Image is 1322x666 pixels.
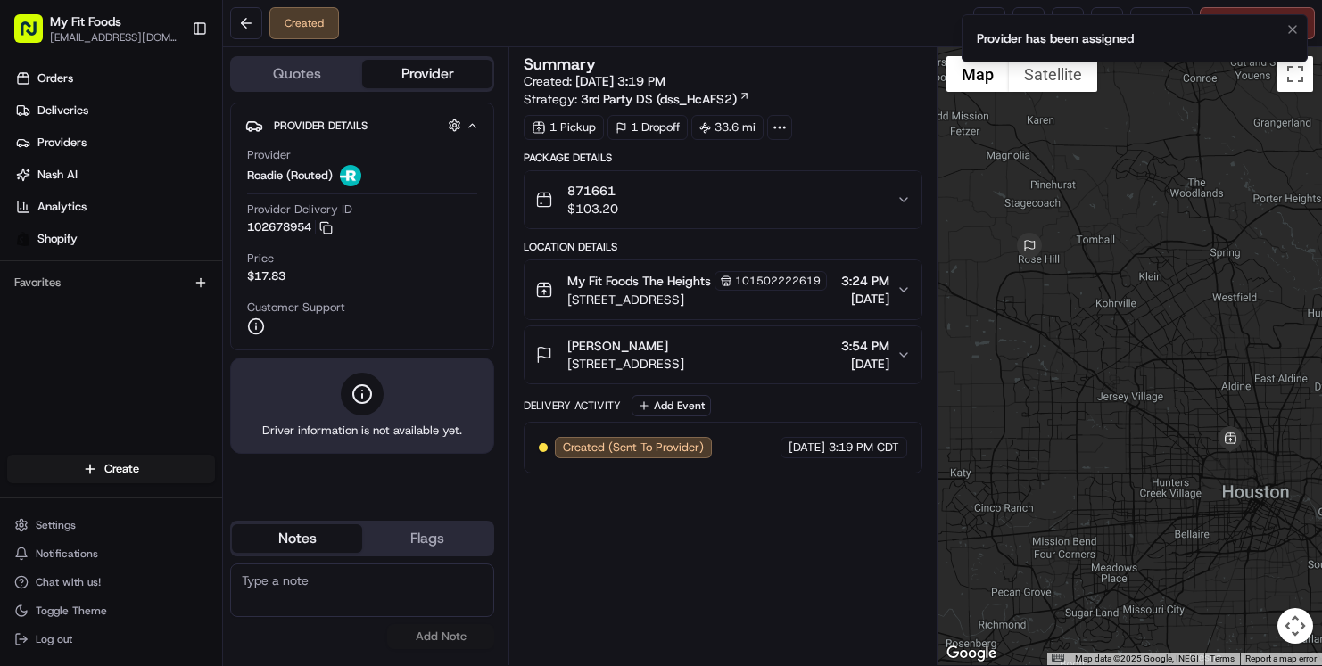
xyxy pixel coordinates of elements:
[36,350,136,368] span: Knowledge Base
[7,225,222,253] a: Shopify
[7,570,215,595] button: Chat with us!
[946,56,1009,92] button: Show street map
[7,64,222,93] a: Orders
[567,355,684,373] span: [STREET_ADDRESS]
[942,642,1001,665] a: Open this area in Google Maps (opens a new window)
[525,326,921,383] button: [PERSON_NAME][STREET_ADDRESS]3:54 PM[DATE]
[151,352,165,366] div: 💻
[581,90,750,108] a: 3rd Party DS (dss_HcAFS2)
[691,115,764,140] div: 33.6 mi
[524,56,596,72] h3: Summary
[50,30,178,45] button: [EMAIL_ADDRESS][DOMAIN_NAME]
[37,231,78,247] span: Shopify
[80,188,245,202] div: We're available if you need us!
[524,90,750,108] div: Strategy:
[232,524,362,553] button: Notes
[1245,654,1317,663] a: Report a map error
[126,393,216,407] a: Powered byPylon
[607,115,688,140] div: 1 Dropoff
[7,7,185,50] button: My Fit Foods[EMAIL_ADDRESS][DOMAIN_NAME]
[567,200,618,218] span: $103.20
[36,518,76,532] span: Settings
[37,103,88,119] span: Deliveries
[16,232,30,246] img: Shopify logo
[632,395,711,416] button: Add Event
[247,168,333,184] span: Roadie (Routed)
[7,160,222,189] a: Nash AI
[37,170,70,202] img: 8571987876998_91fb9ceb93ad5c398215_72.jpg
[18,352,32,366] div: 📗
[247,300,345,316] span: Customer Support
[525,260,921,319] button: My Fit Foods The Heights101502222619[STREET_ADDRESS]3:24 PM[DATE]
[37,199,87,215] span: Analytics
[245,111,479,140] button: Provider Details
[525,171,921,228] button: 871661$103.20
[247,219,333,235] button: 102678954
[262,423,462,439] span: Driver information is not available yet.
[524,399,621,413] div: Delivery Activity
[7,455,215,483] button: Create
[942,642,1001,665] img: Google
[524,240,922,254] div: Location Details
[104,461,139,477] span: Create
[247,147,291,163] span: Provider
[841,337,889,355] span: 3:54 PM
[7,541,215,566] button: Notifications
[567,182,618,200] span: 871661
[524,151,922,165] div: Package Details
[11,343,144,375] a: 📗Knowledge Base
[247,251,274,267] span: Price
[1210,654,1235,663] a: Terms (opens in new tab)
[841,290,889,308] span: [DATE]
[274,119,368,133] span: Provider Details
[55,276,190,291] span: Wisdom [PERSON_NAME]
[37,70,73,86] span: Orders
[7,598,215,623] button: Toggle Theme
[18,18,54,53] img: Nash
[18,232,120,246] div: Past conversations
[735,274,821,288] span: 101502222619
[18,259,46,294] img: Wisdom Oko
[7,193,222,221] a: Analytics
[567,291,827,308] span: [STREET_ADDRESS]
[1075,654,1199,663] span: Map data ©2025 Google, INEGI
[362,524,492,553] button: Flags
[18,71,325,100] p: Welcome 👋
[36,632,72,646] span: Log out
[524,115,604,140] div: 1 Pickup
[340,165,361,186] img: roadie-logo-v2.jpg
[36,547,98,561] span: Notifications
[581,90,737,108] span: 3rd Party DS (dss_HcAFS2)
[1052,654,1064,662] button: Keyboard shortcuts
[7,627,215,652] button: Log out
[7,513,215,538] button: Settings
[203,276,240,291] span: [DATE]
[194,276,200,291] span: •
[362,60,492,88] button: Provider
[46,115,294,134] input: Clear
[567,337,668,355] span: [PERSON_NAME]
[169,350,286,368] span: API Documentation
[18,170,50,202] img: 1736555255976-a54dd68f-1ca7-489b-9aae-adbdc363a1c4
[247,201,352,218] span: Provider Delivery ID
[50,12,121,30] button: My Fit Foods
[36,575,101,589] span: Chat with us!
[80,170,293,188] div: Start new chat
[303,176,325,197] button: Start new chat
[829,440,899,456] span: 3:19 PM CDT
[7,268,215,297] div: Favorites
[524,72,665,90] span: Created:
[36,277,50,292] img: 1736555255976-a54dd68f-1ca7-489b-9aae-adbdc363a1c4
[841,355,889,373] span: [DATE]
[37,167,78,183] span: Nash AI
[575,73,665,89] span: [DATE] 3:19 PM
[7,96,222,125] a: Deliveries
[789,440,825,456] span: [DATE]
[277,228,325,250] button: See all
[36,604,107,618] span: Toggle Theme
[567,272,711,290] span: My Fit Foods The Heights
[563,440,704,456] span: Created (Sent To Provider)
[841,272,889,290] span: 3:24 PM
